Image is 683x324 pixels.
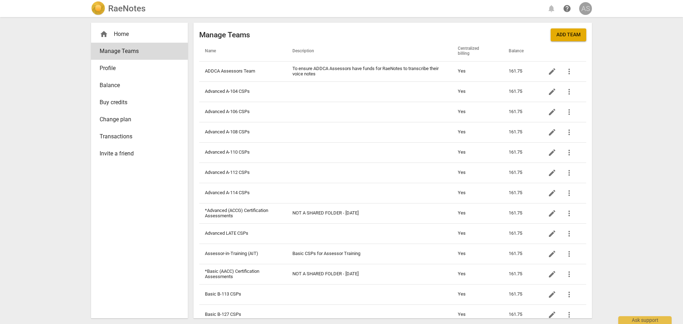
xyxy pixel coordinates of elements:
[565,229,573,238] span: more_vert
[503,163,538,183] td: 161.75
[548,67,556,76] span: edit
[565,270,573,278] span: more_vert
[556,31,581,38] span: Add team
[503,102,538,122] td: 161.75
[100,81,174,90] span: Balance
[548,87,556,96] span: edit
[565,189,573,197] span: more_vert
[100,132,174,141] span: Transactions
[287,61,452,81] td: To ensure ADDCA Assessors have funds for RaeNotes to transcribe their voice notes
[548,108,556,116] span: edit
[91,1,145,16] a: LogoRaeNotes
[91,26,188,43] div: Home
[100,115,174,124] span: Change plan
[199,264,287,284] td: *Basic (AACC) Certification Assessments
[91,77,188,94] a: Balance
[108,4,145,14] h2: RaeNotes
[503,61,538,81] td: 161.75
[565,128,573,137] span: more_vert
[548,189,556,197] span: edit
[503,142,538,163] td: 161.75
[452,264,503,284] td: Yes
[565,87,573,96] span: more_vert
[287,244,452,264] td: Basic CSPs for Assessor Training
[503,264,538,284] td: 161.75
[91,43,188,60] a: Manage Teams
[199,163,287,183] td: Advanced A-112 CSPs
[100,47,174,55] span: Manage Teams
[548,250,556,258] span: edit
[287,264,452,284] td: NOT A SHARED FOLDER - [DATE]
[452,183,503,203] td: Yes
[199,223,287,244] td: Advanced LATE CSPs
[503,81,538,102] td: 161.75
[565,108,573,116] span: more_vert
[199,284,287,304] td: Basic B-113 CSPs
[503,284,538,304] td: 161.75
[548,270,556,278] span: edit
[503,183,538,203] td: 161.75
[548,128,556,137] span: edit
[91,60,188,77] a: Profile
[452,81,503,102] td: Yes
[205,48,224,54] span: Name
[452,102,503,122] td: Yes
[91,1,105,16] img: Logo
[458,46,497,56] span: Centralized billing
[91,94,188,111] a: Buy credits
[565,209,573,218] span: more_vert
[199,81,287,102] td: Advanced A-104 CSPs
[618,316,672,324] div: Ask support
[503,244,538,264] td: 161.75
[452,163,503,183] td: Yes
[565,290,573,299] span: more_vert
[199,203,287,223] td: *Advanced (ACCG) Certification Assessments
[565,310,573,319] span: more_vert
[579,2,592,15] button: AS
[452,142,503,163] td: Yes
[565,169,573,177] span: more_vert
[292,48,323,54] span: Description
[561,2,573,15] a: Help
[503,203,538,223] td: 161.75
[100,30,108,38] span: home
[452,122,503,142] td: Yes
[199,122,287,142] td: Advanced A-108 CSPs
[100,98,174,107] span: Buy credits
[548,229,556,238] span: edit
[100,30,174,38] div: Home
[199,142,287,163] td: Advanced A-110 CSPs
[565,250,573,258] span: more_vert
[565,67,573,76] span: more_vert
[548,169,556,177] span: edit
[548,148,556,157] span: edit
[563,4,571,13] span: help
[452,223,503,244] td: Yes
[452,284,503,304] td: Yes
[199,183,287,203] td: Advanced A-114 CSPs
[287,203,452,223] td: NOT A SHARED FOLDER - [DATE]
[100,149,174,158] span: Invite a friend
[199,102,287,122] td: Advanced A-106 CSPs
[91,128,188,145] a: Transactions
[91,111,188,128] a: Change plan
[548,310,556,319] span: edit
[452,203,503,223] td: Yes
[452,244,503,264] td: Yes
[503,122,538,142] td: 161.75
[199,244,287,264] td: Assessor-in-Training (AIT)
[548,290,556,299] span: edit
[452,61,503,81] td: Yes
[503,223,538,244] td: 161.75
[100,64,174,73] span: Profile
[565,148,573,157] span: more_vert
[199,61,287,81] td: ADDCA Assessors Team
[548,209,556,218] span: edit
[551,28,586,41] button: Add team
[199,31,250,39] h2: Manage Teams
[91,145,188,162] a: Invite a friend
[509,48,532,54] span: Balance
